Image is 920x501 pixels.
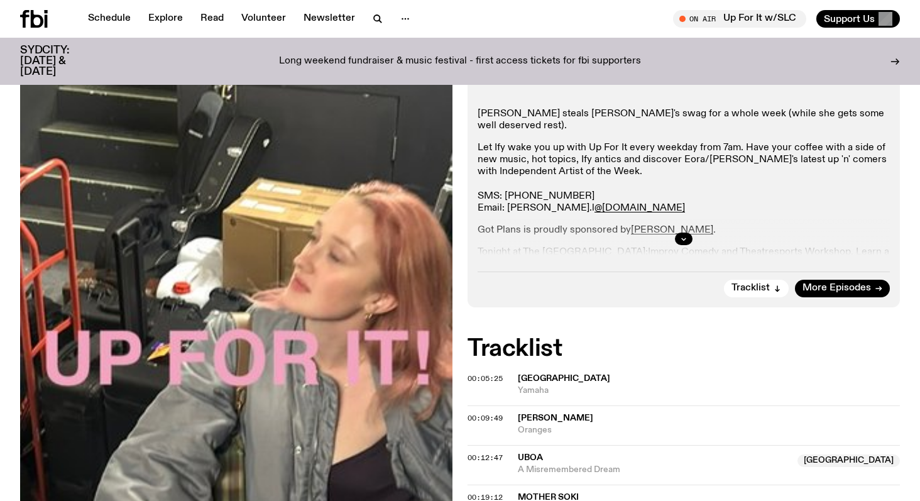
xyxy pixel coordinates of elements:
[20,45,101,77] h3: SYDCITY: [DATE] & [DATE]
[518,414,593,422] span: [PERSON_NAME]
[518,424,900,436] span: Oranges
[468,453,503,463] span: 00:12:47
[802,284,871,293] span: More Episodes
[518,385,900,397] span: Yamaha
[731,284,770,293] span: Tracklist
[795,280,890,297] a: More Episodes
[80,10,138,28] a: Schedule
[279,56,641,67] p: Long weekend fundraiser & music festival - first access tickets for fbi supporters
[724,280,789,297] button: Tracklist
[518,464,790,476] span: A Misremembered Dream
[234,10,293,28] a: Volunteer
[797,454,900,467] span: [GEOGRAPHIC_DATA]
[478,142,890,214] p: Let Ify wake you up with Up For It every weekday from 7am. Have your coffee with a side of new mu...
[594,203,685,213] a: @[DOMAIN_NAME]
[193,10,231,28] a: Read
[468,338,900,360] h2: Tracklist
[296,10,363,28] a: Newsletter
[518,453,543,462] span: Uboa
[468,413,503,423] span: 00:09:49
[141,10,190,28] a: Explore
[478,108,890,132] p: [PERSON_NAME] steals [PERSON_NAME]'s swag for a whole week (while she gets some well deserved rest).
[468,373,503,383] span: 00:05:25
[673,10,806,28] button: On AirUp For It w/SLC
[518,374,610,383] span: [GEOGRAPHIC_DATA]
[824,13,875,25] span: Support Us
[816,10,900,28] button: Support Us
